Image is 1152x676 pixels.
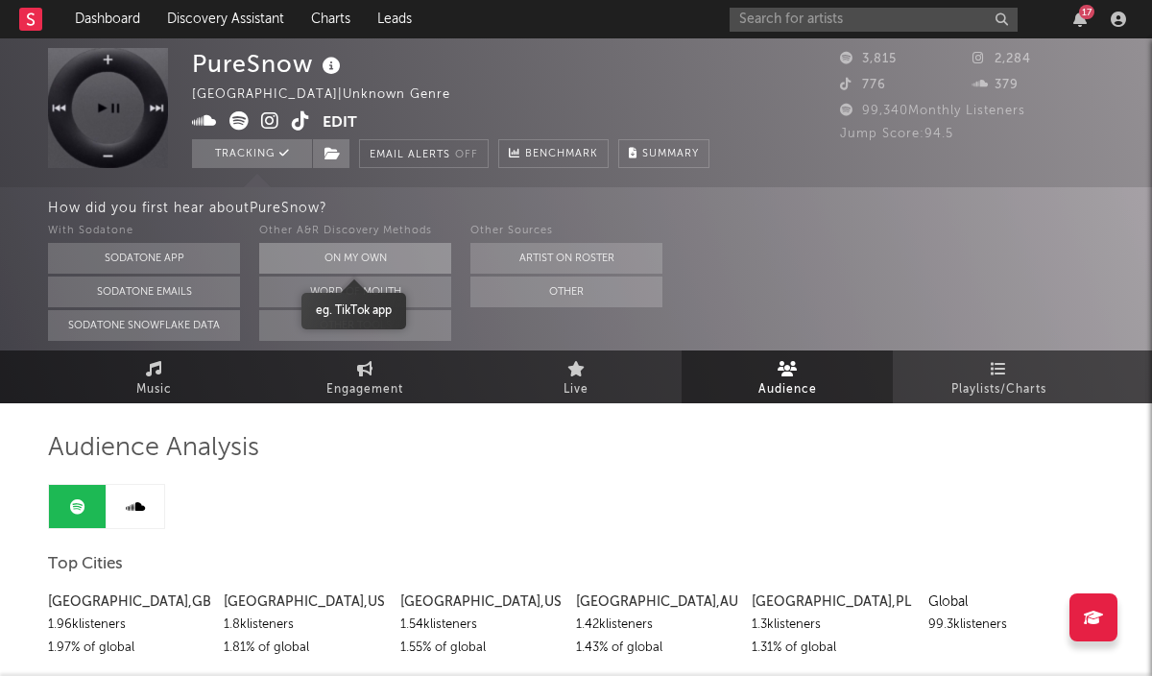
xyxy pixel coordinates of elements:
div: How did you first hear about PureSnow ? [48,197,1152,220]
div: [GEOGRAPHIC_DATA] , US [224,591,385,614]
div: 1.81 % of global [224,637,385,660]
div: 99.3k listeners [928,614,1090,637]
a: Playlists/Charts [893,350,1104,403]
span: Summary [642,149,699,159]
div: 1.97 % of global [48,637,209,660]
span: 776 [840,79,886,91]
div: Other Sources [470,220,662,243]
span: Audience Analysis [48,437,259,460]
span: Live [564,378,588,401]
div: Other A&R Discovery Methods [259,220,451,243]
div: [GEOGRAPHIC_DATA] | Unknown Genre [192,84,472,107]
em: Off [455,150,478,160]
div: 1.3k listeners [752,614,913,637]
div: 17 [1079,5,1094,19]
span: 2,284 [972,53,1031,65]
button: Summary [618,139,709,168]
div: [GEOGRAPHIC_DATA] , US [400,591,562,614]
div: 1.43 % of global [576,637,737,660]
span: Engagement [326,378,403,401]
div: 1.55 % of global [400,637,562,660]
span: Playlists/Charts [951,378,1046,401]
div: Global [928,591,1090,614]
div: 1.31 % of global [752,637,913,660]
span: Top Cities [48,553,123,576]
button: On My Own [259,243,451,274]
input: Search for artists [730,8,1018,32]
button: Word Of Mouth [259,277,451,307]
div: [GEOGRAPHIC_DATA] , PL [752,591,913,614]
button: Other [470,277,662,307]
div: 1.42k listeners [576,614,737,637]
span: Audience [758,378,817,401]
button: Sodatone App [48,243,240,274]
span: 99,340 Monthly Listeners [840,105,1025,117]
button: Other Tools [259,310,451,341]
div: With Sodatone [48,220,240,243]
a: Audience [682,350,893,403]
div: 1.8k listeners [224,614,385,637]
div: PureSnow [192,48,346,80]
a: Engagement [259,350,470,403]
button: Sodatone Snowflake Data [48,310,240,341]
a: Music [48,350,259,403]
button: Sodatone Emails [48,277,240,307]
div: [GEOGRAPHIC_DATA] , GB [48,591,209,614]
div: 1.96k listeners [48,614,209,637]
a: Live [470,350,682,403]
button: Artist on Roster [470,243,662,274]
button: Edit [323,111,357,135]
div: [GEOGRAPHIC_DATA] , AU [576,591,737,614]
button: 17 [1073,12,1087,27]
a: Benchmark [498,139,609,168]
span: Music [136,378,172,401]
button: Tracking [192,139,312,168]
button: Email AlertsOff [359,139,489,168]
span: 379 [972,79,1019,91]
div: 1.54k listeners [400,614,562,637]
span: Jump Score: 94.5 [840,128,953,140]
span: 3,815 [840,53,897,65]
span: Benchmark [525,143,598,166]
